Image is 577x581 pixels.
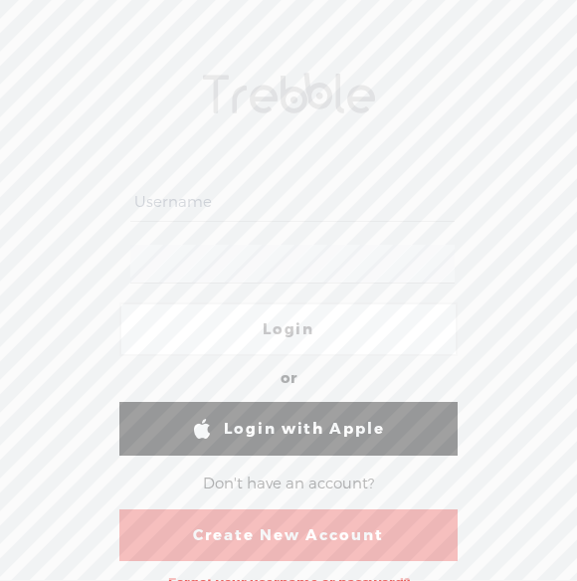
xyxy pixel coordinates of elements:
input: Username [130,183,454,222]
a: Login with Apple [119,402,458,456]
a: Create New Account [119,509,458,561]
div: or [281,363,296,395]
div: Don't have an account? [203,464,374,505]
a: Login [119,302,458,356]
